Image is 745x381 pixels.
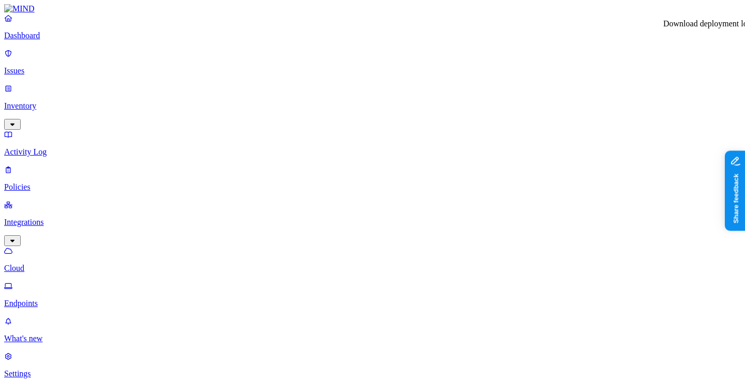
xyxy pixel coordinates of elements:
p: Settings [4,369,741,378]
p: Issues [4,66,741,75]
p: Cloud [4,264,741,273]
p: Endpoints [4,299,741,308]
p: What's new [4,334,741,343]
p: Policies [4,182,741,192]
p: Dashboard [4,31,741,40]
p: Inventory [4,101,741,111]
p: Integrations [4,218,741,227]
p: Activity Log [4,147,741,157]
img: MIND [4,4,35,13]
